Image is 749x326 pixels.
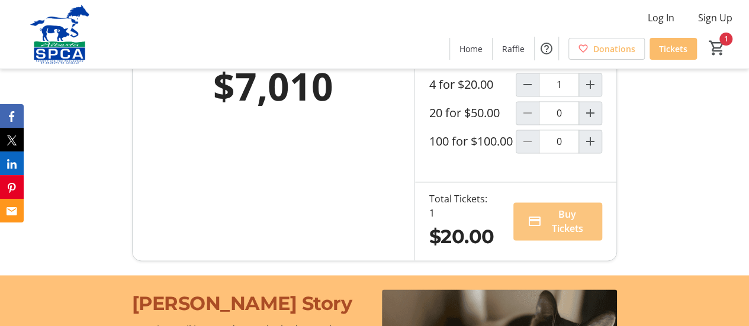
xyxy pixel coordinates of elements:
[459,43,483,55] span: Home
[516,73,539,96] button: Decrement by one
[698,11,732,25] span: Sign Up
[638,8,684,27] button: Log In
[429,78,493,92] label: 4 for $20.00
[132,292,352,315] span: [PERSON_NAME] Story
[429,222,494,251] div: $20.00
[429,106,500,120] label: 20 for $50.00
[579,102,602,124] button: Increment by one
[493,38,534,60] a: Raffle
[579,73,602,96] button: Increment by one
[429,192,494,220] div: Total Tickets: 1
[513,202,603,240] button: Buy Tickets
[648,11,674,25] span: Log In
[450,38,492,60] a: Home
[568,38,645,60] a: Donations
[547,207,589,235] span: Buy Tickets
[535,37,558,60] button: Help
[650,38,697,60] a: Tickets
[502,43,525,55] span: Raffle
[429,134,513,149] label: 100 for $100.00
[593,43,635,55] span: Donations
[7,5,112,64] img: Alberta SPCA's Logo
[689,8,742,27] button: Sign Up
[185,58,362,115] div: $7,010
[659,43,687,55] span: Tickets
[706,37,728,59] button: Cart
[579,130,602,153] button: Increment by one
